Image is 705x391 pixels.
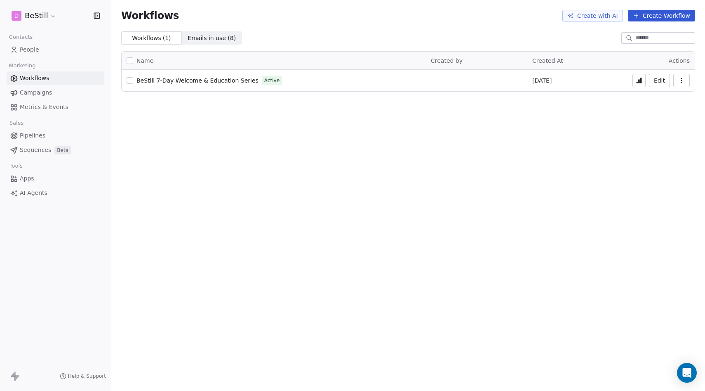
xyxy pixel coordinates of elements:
span: Apps [20,174,34,183]
button: Edit [649,74,670,87]
button: Create Workflow [628,10,695,21]
span: Tools [6,160,26,172]
span: Metrics & Events [20,103,68,111]
span: D [14,12,19,20]
span: Name [136,57,153,65]
button: Create with AI [562,10,623,21]
span: Active [264,77,280,84]
span: Emails in use ( 8 ) [188,34,236,43]
span: [DATE] [532,76,552,85]
a: Apps [7,172,104,185]
a: Campaigns [7,86,104,100]
a: Workflows [7,71,104,85]
span: BeStill [25,10,48,21]
a: People [7,43,104,57]
span: Sales [6,117,27,129]
a: Metrics & Events [7,100,104,114]
span: Campaigns [20,88,52,97]
button: DBeStill [10,9,59,23]
span: Actions [669,57,690,64]
span: Pipelines [20,131,45,140]
span: Marketing [5,59,39,72]
span: Contacts [5,31,36,43]
span: People [20,45,39,54]
span: Workflows [20,74,49,83]
span: Help & Support [68,373,106,379]
span: Beta [54,146,71,154]
a: AI Agents [7,186,104,200]
span: Created by [431,57,463,64]
div: Open Intercom Messenger [677,363,697,383]
a: BeStill 7-Day Welcome & Education Series [136,76,258,85]
a: SequencesBeta [7,143,104,157]
span: BeStill 7-Day Welcome & Education Series [136,77,258,84]
span: AI Agents [20,189,47,197]
span: Created At [532,57,563,64]
span: Workflows [121,10,179,21]
span: Sequences [20,146,51,154]
a: Help & Support [60,373,106,379]
a: Pipelines [7,129,104,142]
